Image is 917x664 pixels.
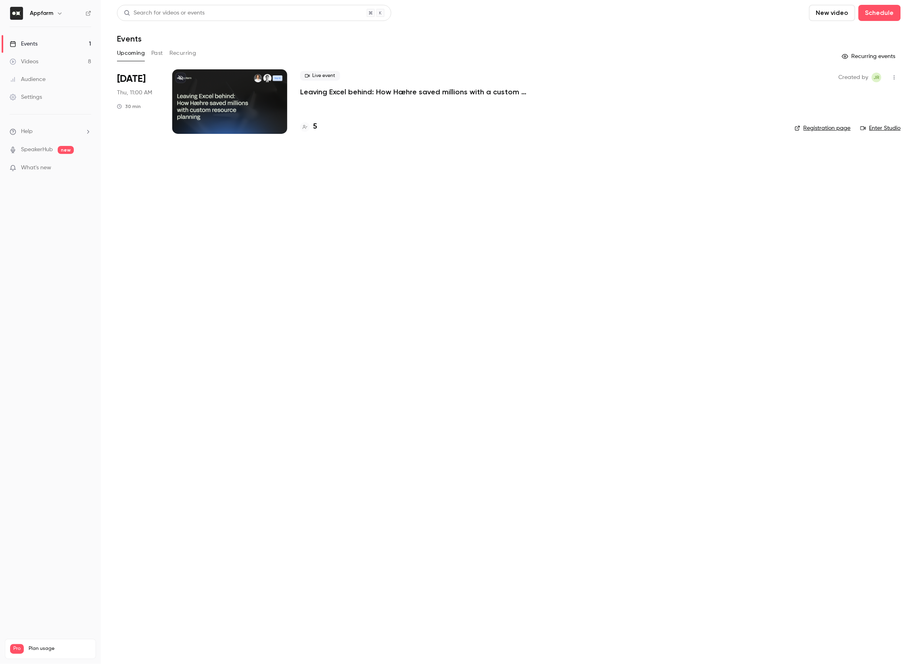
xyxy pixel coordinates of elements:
[124,9,205,17] div: Search for videos or events
[10,40,38,48] div: Events
[29,646,91,652] span: Plan usage
[117,69,159,134] div: Sep 18 Thu, 11:00 AM (Europe/Oslo)
[10,7,23,20] img: Appfarm
[300,71,340,81] span: Live event
[861,124,901,132] a: Enter Studio
[10,58,38,66] div: Videos
[859,5,901,21] button: Schedule
[10,93,42,101] div: Settings
[839,73,869,82] span: Created by
[838,50,901,63] button: Recurring events
[10,644,24,654] span: Pro
[117,34,142,44] h1: Events
[58,146,74,154] span: new
[21,146,53,154] a: SpeakerHub
[300,121,317,132] a: 5
[117,73,146,85] span: [DATE]
[874,73,880,82] span: JR
[10,127,91,136] li: help-dropdown-opener
[117,103,141,110] div: 30 min
[81,164,91,172] iframe: Noticeable Trigger
[300,87,542,97] a: Leaving Excel behind: How Hæhre saved millions with a custom resource planner
[872,73,881,82] span: Julie Remen
[313,121,317,132] h4: 5
[21,164,51,172] span: What's new
[30,9,53,17] h6: Appfarm
[21,127,33,136] span: Help
[809,5,855,21] button: New video
[151,47,163,60] button: Past
[795,124,851,132] a: Registration page
[117,47,145,60] button: Upcoming
[169,47,196,60] button: Recurring
[117,89,152,97] span: Thu, 11:00 AM
[10,75,46,83] div: Audience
